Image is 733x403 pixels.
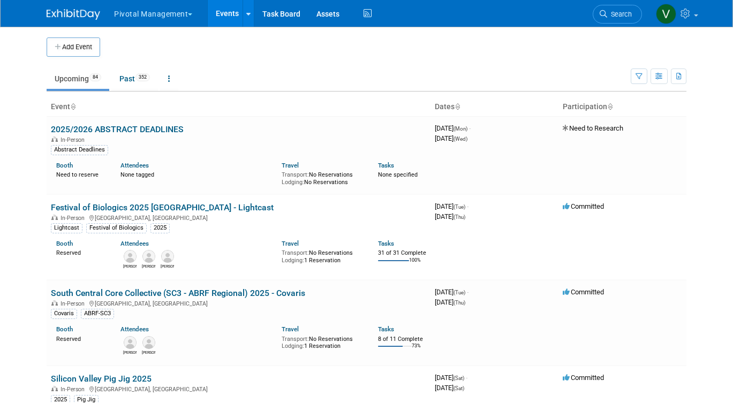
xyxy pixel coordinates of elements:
a: Past352 [111,69,158,89]
span: None specified [378,171,418,178]
div: 2025 [150,223,170,233]
span: In-Person [61,300,88,307]
div: [GEOGRAPHIC_DATA], [GEOGRAPHIC_DATA] [51,299,426,307]
div: Lightcast [51,223,82,233]
a: Sort by Participation Type [607,102,613,111]
span: Transport: [282,249,309,256]
span: (Sat) [454,385,464,391]
a: Booth [56,325,73,333]
span: - [467,288,468,296]
div: Tom O'Hare [142,349,155,355]
span: 352 [135,73,150,81]
div: Festival of Biologics [86,223,147,233]
th: Participation [558,98,686,116]
a: South Central Core Collective (SC3 - ABRF Regional) 2025 - Covaris [51,288,305,298]
th: Event [47,98,430,116]
div: [GEOGRAPHIC_DATA], [GEOGRAPHIC_DATA] [51,384,426,393]
span: (Mon) [454,126,467,132]
div: Reserved [56,247,104,257]
div: Scott Brouilette [123,263,137,269]
span: - [466,374,467,382]
img: Megan Gottlieb [161,250,174,263]
a: Silicon Valley Pig Jig 2025 [51,374,152,384]
img: Scott Brouilette [124,250,137,263]
span: Committed [563,288,604,296]
a: Attendees [120,240,149,247]
div: Rob Brown [123,349,137,355]
span: 84 [89,73,101,81]
img: In-Person Event [51,215,58,220]
img: In-Person Event [51,386,58,391]
span: (Tue) [454,204,465,210]
div: 8 of 11 Complete [378,336,426,343]
span: [DATE] [435,288,468,296]
img: Rob Brown [124,336,137,349]
span: Need to Research [563,124,623,132]
span: Transport: [282,336,309,343]
span: (Thu) [454,214,465,220]
div: Covaris [51,309,77,318]
a: Travel [282,325,299,333]
img: Tom O'Hare [142,336,155,349]
a: Booth [56,240,73,247]
img: In-Person Event [51,300,58,306]
span: Lodging: [282,343,304,349]
div: 31 of 31 Complete [378,249,426,257]
a: Sort by Event Name [70,102,75,111]
span: [DATE] [435,202,468,210]
a: Booth [56,162,73,169]
span: Transport: [282,171,309,178]
a: Festival of Biologics 2025 [GEOGRAPHIC_DATA] - Lightcast [51,202,274,212]
span: Committed [563,202,604,210]
span: (Sat) [454,375,464,381]
img: ExhibitDay [47,9,100,20]
img: Valerie Weld [656,4,676,24]
button: Add Event [47,37,100,57]
span: [DATE] [435,124,471,132]
span: [DATE] [435,374,467,382]
a: Upcoming84 [47,69,109,89]
div: No Reservations 1 Reservation [282,333,362,350]
div: [GEOGRAPHIC_DATA], [GEOGRAPHIC_DATA] [51,213,426,222]
div: Carrie Maynard [142,263,155,269]
a: Search [593,5,642,24]
a: Tasks [378,325,394,333]
div: Need to reserve [56,169,104,179]
div: No Reservations No Reservations [282,169,362,186]
a: Tasks [378,240,394,247]
span: Lodging: [282,179,304,186]
div: No Reservations 1 Reservation [282,247,362,264]
span: In-Person [61,215,88,222]
div: None tagged [120,169,273,179]
a: Tasks [378,162,394,169]
span: (Wed) [454,136,467,142]
a: Sort by Start Date [455,102,460,111]
div: Reserved [56,333,104,343]
span: Search [607,10,632,18]
span: [DATE] [435,384,464,392]
a: Travel [282,240,299,247]
img: In-Person Event [51,136,58,142]
span: [DATE] [435,134,467,142]
span: - [469,124,471,132]
div: Abstract Deadlines [51,145,108,155]
span: In-Person [61,386,88,393]
span: (Thu) [454,300,465,306]
th: Dates [430,98,558,116]
span: (Tue) [454,290,465,295]
td: 100% [409,257,421,272]
span: [DATE] [435,298,465,306]
span: [DATE] [435,212,465,220]
a: Attendees [120,162,149,169]
a: 2025/2026 ABSTRACT DEADLINES [51,124,184,134]
a: Travel [282,162,299,169]
span: Lodging: [282,257,304,264]
div: ABRF-SC3 [81,309,114,318]
a: Attendees [120,325,149,333]
td: 73% [412,343,421,358]
span: Committed [563,374,604,382]
span: In-Person [61,136,88,143]
div: Megan Gottlieb [161,263,174,269]
img: Carrie Maynard [142,250,155,263]
span: - [467,202,468,210]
